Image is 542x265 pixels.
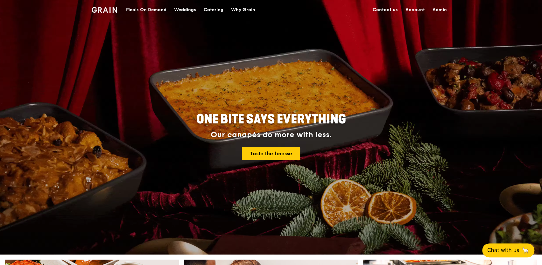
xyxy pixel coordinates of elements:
[170,0,200,19] a: Weddings
[92,7,117,13] img: Grain
[126,0,166,19] div: Meals On Demand
[204,0,223,19] div: Catering
[231,0,255,19] div: Why Grain
[174,0,196,19] div: Weddings
[429,0,451,19] a: Admin
[487,247,519,254] span: Chat with us
[196,112,346,127] span: ONE BITE SAYS EVERYTHING
[227,0,259,19] a: Why Grain
[369,0,402,19] a: Contact us
[157,130,386,139] div: Our canapés do more with less.
[522,247,529,254] span: 🦙
[200,0,227,19] a: Catering
[402,0,429,19] a: Account
[482,243,534,257] button: Chat with us🦙
[242,147,300,160] a: Taste the finesse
